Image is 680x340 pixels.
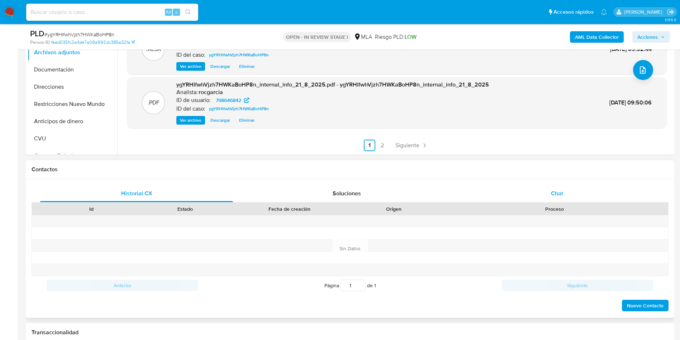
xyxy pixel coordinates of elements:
[502,280,653,291] button: Siguiente
[633,60,653,80] button: upload-file
[354,33,372,41] div: MLA
[176,105,205,112] p: ID del caso:
[601,9,607,15] a: Notificaciones
[166,9,171,15] span: Alt
[211,96,253,104] a: 798646842
[176,116,205,125] button: Ver archivo
[446,205,663,213] div: Proceso
[30,39,50,46] b: Person ID
[180,117,201,124] span: Ver archivo
[28,78,117,96] button: Direcciones
[237,205,342,213] div: Fecha de creación
[32,166,669,173] h1: Contactos
[216,96,241,104] span: 798646842
[637,31,658,43] span: Acciones
[44,31,114,38] span: # ygYRHlfwhVjzh7HWKaBoHP8n
[51,39,135,46] a: faad035fc2a4de7a09a992dc385a32fa
[239,117,255,124] span: Eliminar
[28,44,117,61] button: Archivos adjuntos
[28,147,117,164] button: Cruces y Relaciones
[239,63,255,70] span: Eliminar
[28,113,117,130] button: Anticipos de dinero
[176,97,211,104] p: ID de usuario:
[665,17,676,23] span: 3.155.0
[206,51,272,59] a: ygYRHlfwhVjzh7HWKaBoHP8n
[121,189,152,197] span: Historial CX
[575,31,619,43] b: AML Data Collector
[393,140,431,151] a: Siguiente
[176,62,205,71] button: Ver archivo
[570,31,624,43] button: AML Data Collector
[30,28,44,39] b: PLD
[47,280,198,291] button: Anterior
[176,51,205,59] p: ID del caso:
[180,63,201,70] span: Ver archivo
[236,116,258,125] button: Eliminar
[551,189,563,197] span: Chat
[207,116,234,125] button: Descargar
[622,300,669,311] button: Nuevo Contacto
[143,205,227,213] div: Estado
[176,43,211,50] p: ID de usuario:
[26,8,198,17] input: Buscar usuario o caso...
[627,301,664,311] span: Nuevo Contacto
[374,282,376,289] span: 1
[324,280,376,291] span: Página de
[553,8,594,16] span: Accesos rápidos
[352,205,436,213] div: Origen
[209,51,269,59] span: ygYRHlfwhVjzh7HWKaBoHP8n
[127,140,667,151] nav: Paginación
[632,31,670,43] button: Acciones
[176,80,489,89] span: ygYRHlfwhVjzh7HWKaBoHP8n_internal_info_21_8_2025.pdf - ygYRHlfwhVjzh7HWKaBoHP8n_internal_info_21_...
[32,329,669,336] h1: Transaccionalidad
[236,62,258,71] button: Eliminar
[405,33,417,41] span: LOW
[377,140,388,151] a: Ir a la página 2
[28,96,117,113] button: Restricciones Nuevo Mundo
[49,205,133,213] div: Id
[181,7,195,17] button: search-icon
[28,61,117,78] button: Documentación
[148,99,160,107] p: .PDF
[364,140,375,151] a: Ir a la página 1
[624,9,665,15] p: rocio.garcia@mercadolibre.com
[207,62,234,71] button: Descargar
[375,33,417,41] span: Riesgo PLD:
[206,104,272,113] a: ygYRHlfwhVjzh7HWKaBoHP8n
[28,130,117,147] button: CVU
[210,117,230,124] span: Descargar
[395,143,419,148] span: Siguiente
[609,98,652,107] span: [DATE] 09:50:06
[210,63,230,70] span: Descargar
[176,89,198,96] p: Analista:
[283,32,351,42] p: OPEN - IN REVIEW STAGE I
[209,104,269,113] span: ygYRHlfwhVjzh7HWKaBoHP8n
[199,89,223,96] h6: rocgarcia
[146,45,161,53] p: .XLSX
[333,189,361,197] span: Soluciones
[175,9,177,15] span: s
[667,8,675,16] a: Salir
